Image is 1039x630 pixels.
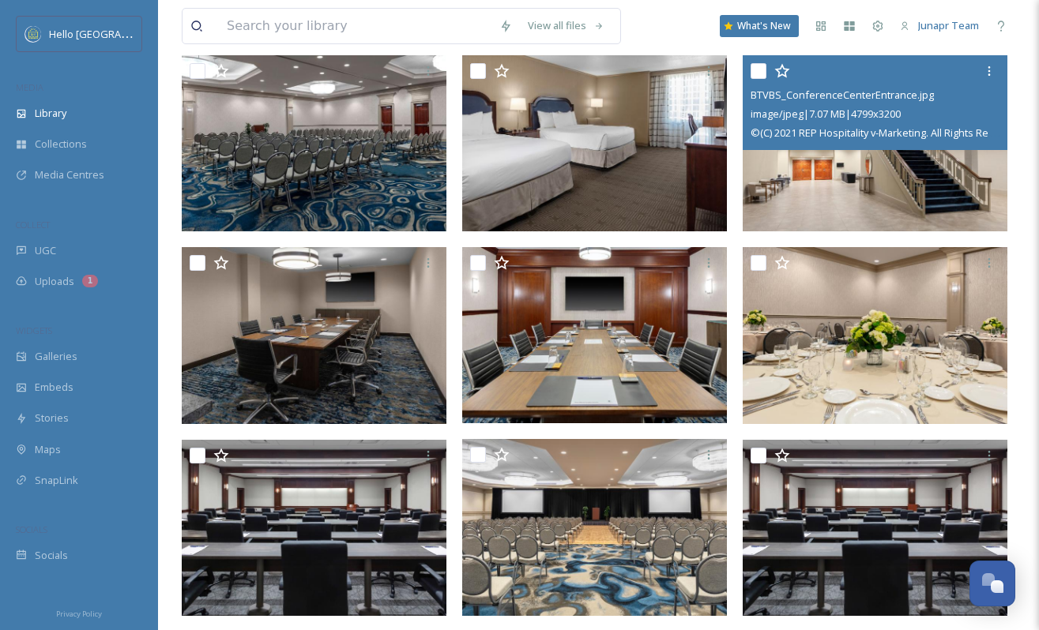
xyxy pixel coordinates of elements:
[56,609,102,619] span: Privacy Policy
[751,88,934,102] span: BTVBS_ConferenceCenterEntrance.jpg
[462,55,727,231] img: BTVBS_Dbl.Dbl.jpg
[462,439,727,615] img: 189-HIL-DBT5403VTB-0843.jpg
[25,26,41,42] img: images.png
[520,10,612,41] a: View all files
[56,603,102,622] a: Privacy Policy
[16,81,43,93] span: MEDIA
[751,125,1022,140] span: © (C) 2021 REP Hospitality v-Marketing. All Rights Reserved
[16,523,47,535] span: SOCIALS
[35,167,104,182] span: Media Centres
[462,247,727,423] img: BTVBS_CarletonBoardRoom.jpg
[751,107,901,121] span: image/jpeg | 7.07 MB | 4799 x 3200
[35,548,68,563] span: Socials
[892,10,987,41] a: Junapr Team
[35,380,73,395] span: Embeds
[35,106,66,121] span: Library
[35,349,77,364] span: Galleries
[16,324,52,336] span: WIDGETS
[35,137,87,152] span: Collections
[182,440,446,616] img: BTVBS_Ampitheater.jpg
[219,9,491,43] input: Search your library
[743,440,1007,616] img: 089-HIL-DBT05403-0166.jpg
[918,18,979,32] span: Junapr Team
[35,243,56,258] span: UGC
[182,247,446,423] img: BTVBS_CatamountBoardRoom.jpg
[16,219,50,231] span: COLLECT
[182,55,446,231] img: BTVBS_DiamondBallroomTheater.jpg
[720,15,799,37] a: What's New
[82,275,98,287] div: 1
[35,274,74,289] span: Uploads
[49,26,176,41] span: Hello [GEOGRAPHIC_DATA]
[35,442,61,457] span: Maps
[969,561,1015,606] button: Open Chat
[35,473,78,488] span: SnapLink
[743,247,1007,423] img: BTVBS_Banquet.jpg
[35,411,69,426] span: Stories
